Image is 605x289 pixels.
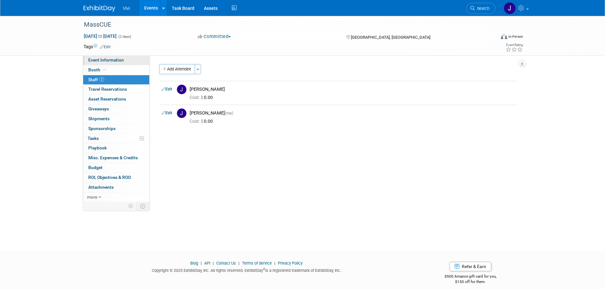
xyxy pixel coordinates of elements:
span: Sponsorships [88,126,116,131]
span: [GEOGRAPHIC_DATA], [GEOGRAPHIC_DATA] [351,35,430,40]
a: Event Information [83,56,149,65]
a: Attachments [83,183,149,192]
a: Tasks [83,134,149,143]
span: Asset Reservations [88,96,126,102]
a: Asset Reservations [83,95,149,104]
img: ExhibitDay [84,5,115,12]
span: Vivi [123,6,130,11]
span: Booth [88,67,108,72]
a: Edit [162,87,172,91]
a: Blog [190,261,198,266]
a: Privacy Policy [278,261,303,266]
a: more [83,193,149,202]
a: Terms of Service [242,261,272,266]
sup: ® [263,267,265,271]
div: $150 off for them. [419,279,522,285]
a: Giveaways [83,104,149,114]
span: more [87,194,97,200]
span: [DATE] [DATE] [84,33,117,39]
span: Search [475,6,489,11]
span: Event Information [88,57,124,62]
span: | [237,261,241,266]
td: Personalize Event Tab Strip [125,202,137,210]
img: J.jpg [177,85,186,94]
span: ROI, Objectives & ROO [88,175,131,180]
button: Committed [196,33,233,40]
span: Cost: $ [190,95,204,100]
div: $500 Amazon gift card for you, [419,270,522,284]
img: J.jpg [177,108,186,118]
a: Edit [100,45,111,49]
a: Contact Us [216,261,236,266]
a: Misc. Expenses & Credits [83,153,149,163]
a: ROI, Objectives & ROO [83,173,149,182]
span: to [97,34,103,39]
a: API [204,261,210,266]
span: Playbook [88,145,107,150]
a: Budget [83,163,149,173]
img: Jonathan Rendon [504,2,516,14]
span: Cost: $ [190,119,204,124]
span: Staff [88,77,104,82]
a: Sponsorships [83,124,149,134]
span: Misc. Expenses & Credits [88,155,138,160]
a: Booth [83,65,149,75]
button: Add Attendee [159,64,195,74]
div: [PERSON_NAME] [190,110,514,116]
span: Travel Reservations [88,87,127,92]
span: 2 [99,77,104,82]
a: Shipments [83,114,149,124]
a: Travel Reservations [83,85,149,94]
span: | [273,261,277,266]
div: Event Format [458,33,523,43]
span: Budget [88,165,103,170]
span: Attachments [88,185,114,190]
span: 0.00 [190,95,215,100]
span: Tasks [88,136,99,141]
a: Staff2 [83,75,149,85]
span: Shipments [88,116,110,121]
img: Format-Inperson.png [501,34,507,39]
span: 0.00 [190,119,215,124]
a: Search [466,3,495,14]
div: Event Rating [506,43,523,47]
span: Giveaways [88,106,109,111]
span: | [199,261,203,266]
td: Toggle Event Tabs [136,202,149,210]
div: [PERSON_NAME] [190,86,514,92]
span: | [211,261,215,266]
i: Booth reservation complete [103,68,106,71]
div: Copyright © 2025 ExhibitDay, Inc. All rights reserved. ExhibitDay is a registered trademark of Ex... [84,266,410,273]
a: Refer & Earn [449,262,491,271]
a: Playbook [83,143,149,153]
td: Tags [84,43,111,50]
div: MassCUE [82,19,486,30]
span: (2 days) [118,35,131,39]
span: (me) [225,111,233,115]
a: Edit [162,111,172,115]
div: In-Person [508,34,523,39]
